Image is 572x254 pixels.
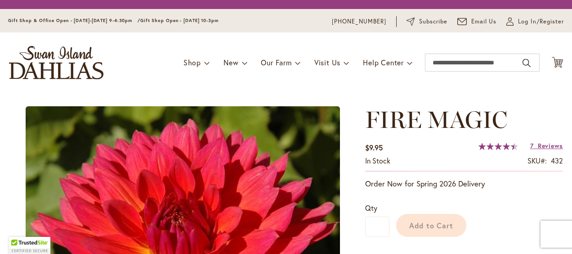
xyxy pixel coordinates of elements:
[8,18,140,23] span: Gift Shop & Office Open - [DATE]-[DATE] 9-4:30pm /
[471,17,497,26] span: Email Us
[365,156,390,166] div: Availability
[478,143,518,150] div: 90%
[365,156,390,165] span: In stock
[518,17,564,26] span: Log In/Register
[9,46,103,79] a: store logo
[365,105,507,134] span: FIRE MAGIC
[363,58,404,67] span: Help Center
[538,141,563,150] span: Reviews
[7,222,32,247] iframe: Launch Accessibility Center
[530,141,534,150] span: 7
[261,58,291,67] span: Our Farm
[365,178,563,189] p: Order Now for Spring 2026 Delivery
[332,17,386,26] a: [PHONE_NUMBER]
[457,17,497,26] a: Email Us
[523,56,531,70] button: Search
[183,58,201,67] span: Shop
[365,143,383,152] span: $9.95
[506,17,564,26] a: Log In/Register
[314,58,340,67] span: Visit Us
[527,156,547,165] strong: SKU
[419,17,447,26] span: Subscribe
[551,156,563,166] div: 432
[223,58,238,67] span: New
[530,141,563,150] a: 7 Reviews
[140,18,219,23] span: Gift Shop Open - [DATE] 10-3pm
[365,203,377,213] span: Qty
[407,17,447,26] a: Subscribe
